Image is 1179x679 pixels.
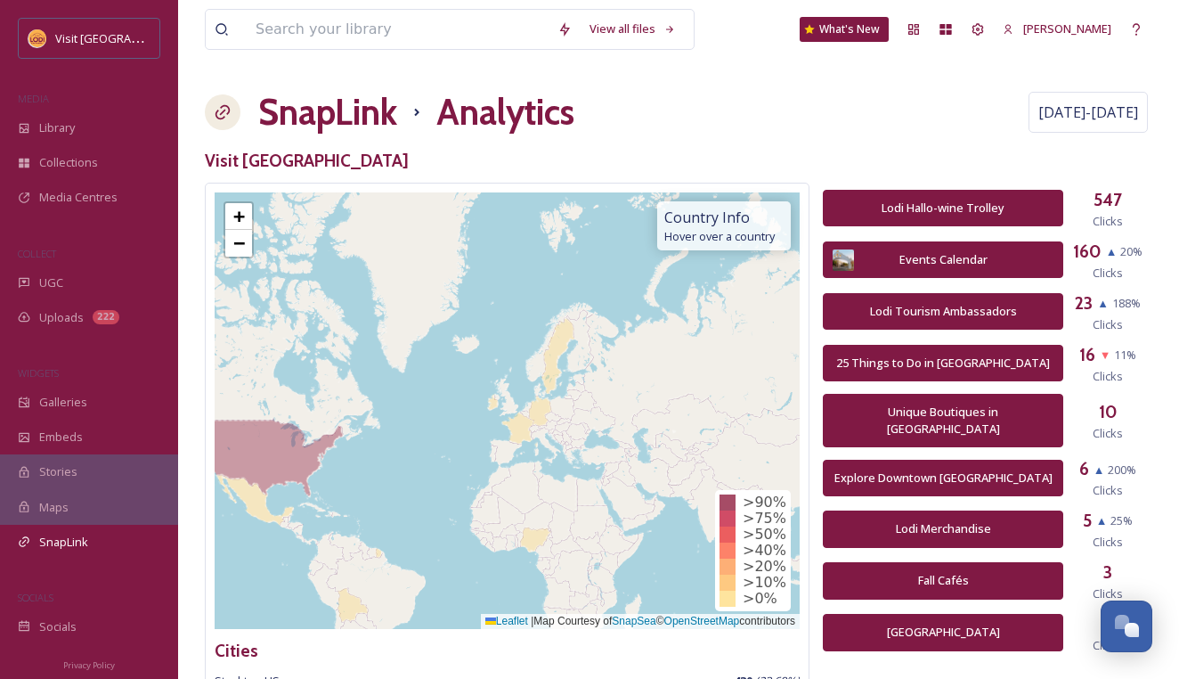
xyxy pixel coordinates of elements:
span: Embeds [39,429,83,446]
span: 200 % [1108,462,1136,478]
span: Clicks [1093,534,1123,551]
h3: 10 [1099,399,1118,425]
h3: 547 [1094,187,1122,213]
span: ▲ [1097,295,1109,311]
button: Lodi Tourism Ambassadors [823,293,1063,330]
button: Unique Boutiques in [GEOGRAPHIC_DATA] [823,394,1063,447]
span: Visit [GEOGRAPHIC_DATA] [55,29,193,46]
span: 188 % [1112,295,1141,311]
a: OpenStreetMap [664,615,740,627]
span: Galleries [39,394,87,411]
span: Media Centres [39,189,118,206]
span: Clicks [1093,482,1123,499]
span: 20 % [1120,243,1142,259]
span: ▲ [1096,512,1108,528]
h1: Analytics [436,86,574,139]
div: >10% [720,575,786,591]
div: >50% [720,527,786,543]
button: Events Calendar [823,241,1063,278]
button: 25 Things to Do in [GEOGRAPHIC_DATA] [823,345,1063,381]
span: Stories [39,463,77,480]
div: >0% [720,591,786,607]
button: [GEOGRAPHIC_DATA] [823,614,1063,650]
span: [DATE] - [DATE] [1038,102,1138,123]
span: − [233,232,245,254]
div: >90% [720,495,786,511]
h3: 3 [1103,560,1112,585]
span: ▲ [1094,462,1105,478]
span: UGC [39,274,63,291]
h3: Visit [GEOGRAPHIC_DATA] [205,148,1152,174]
span: Country Info [664,207,784,228]
a: SnapSea [612,615,655,627]
span: 11 % [1114,347,1136,363]
span: COLLECT [18,247,56,260]
input: Search your library [247,10,549,49]
img: Square%20Social%20Visit%20Lodi.png [28,29,46,47]
span: Clicks [1093,368,1123,385]
div: Lodi Merchandise [833,520,1053,537]
div: 222 [93,310,119,324]
a: Zoom out [225,230,252,257]
a: [PERSON_NAME] [994,12,1120,46]
div: Unique Boutiques in [GEOGRAPHIC_DATA] [833,404,1053,438]
span: WIDGETS [18,366,59,380]
span: + [233,205,245,227]
div: Lodi Hallo-wine Trolley [833,200,1053,217]
h3: 6 [1079,456,1089,482]
button: Fall Cafés [823,562,1063,599]
button: Open Chat [1101,601,1152,652]
span: Clicks [1093,213,1123,230]
span: Clicks [1093,316,1123,333]
h3: 5 [1083,508,1092,534]
div: >20% [720,559,786,575]
div: Events Calendar [863,251,1023,268]
h3: Cities [215,638,258,664]
div: Explore Downtown [GEOGRAPHIC_DATA] [833,470,1053,487]
button: Lodi Hallo-wine Trolley [823,190,1063,226]
a: Leaflet [485,615,528,627]
span: [PERSON_NAME] [1023,20,1111,37]
span: MEDIA [18,92,49,105]
span: ▼ [1100,347,1111,363]
span: Maps [39,499,69,516]
h3: 16 [1079,342,1095,368]
span: ▲ [1106,243,1118,259]
a: View all files [581,12,685,46]
span: Clicks [1093,425,1123,442]
span: Library [39,119,75,136]
span: Clicks [1093,585,1123,602]
span: SnapLink [39,534,88,551]
div: Fall Cafés [833,572,1053,589]
button: Explore Downtown [GEOGRAPHIC_DATA] [823,460,1063,496]
span: Privacy Policy [63,659,115,671]
button: Lodi Merchandise [823,511,1063,547]
span: Clicks [1093,637,1123,654]
img: eb0ff84f-6bda-48df-8fd6-ed9836e6574f.jpg [833,250,854,271]
a: Privacy Policy [63,653,115,675]
a: SnapLink [258,86,397,139]
div: >40% [720,543,786,559]
span: Collections [39,154,98,171]
span: SOCIALS [18,591,53,604]
span: Uploads [39,309,84,326]
div: >75% [720,511,786,527]
a: Zoom in [225,203,252,230]
h3: 23 [1075,290,1093,316]
h3: 160 [1073,239,1102,265]
div: Lodi Tourism Ambassadors [833,303,1053,320]
span: | [531,615,533,627]
div: [GEOGRAPHIC_DATA] [833,624,1053,641]
span: Clicks [1093,265,1123,282]
span: Socials [39,618,77,635]
span: Hover over a country [664,228,784,245]
span: 25 % [1110,512,1133,528]
a: What's New [800,17,889,42]
div: Map Courtesy of © contributors [481,614,800,629]
div: 25 Things to Do in [GEOGRAPHIC_DATA] [833,355,1053,372]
